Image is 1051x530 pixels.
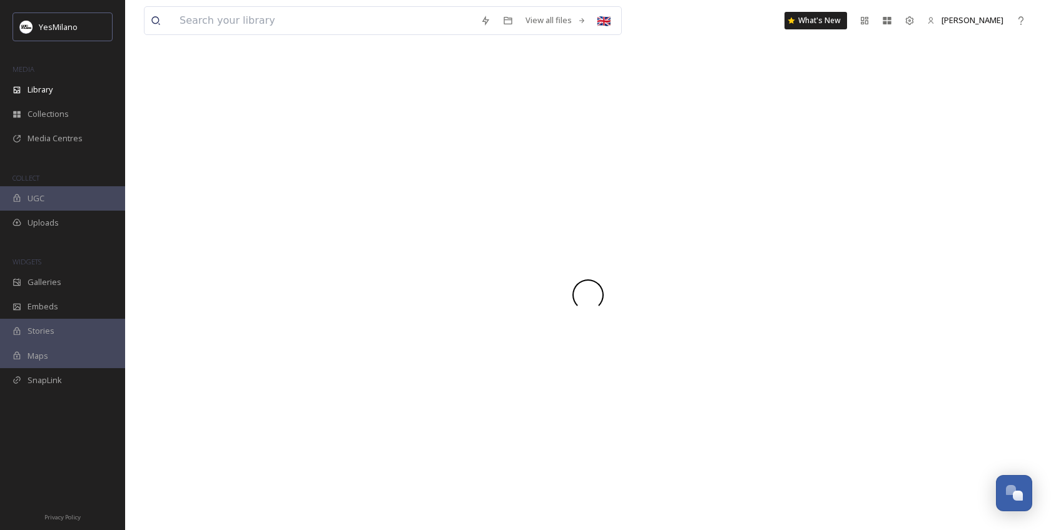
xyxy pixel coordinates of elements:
[13,257,41,266] span: WIDGETS
[996,475,1032,511] button: Open Chat
[28,325,54,337] span: Stories
[13,173,39,182] span: COLLECT
[921,8,1010,32] a: [PERSON_NAME]
[28,108,69,120] span: Collections
[20,21,33,33] img: Logo%20YesMilano%40150x.png
[28,374,62,386] span: SnapLink
[28,192,44,204] span: UGC
[28,132,83,144] span: Media Centres
[28,350,48,362] span: Maps
[39,21,78,32] span: YesMilano
[28,84,53,96] span: Library
[173,7,474,34] input: Search your library
[784,12,847,29] a: What's New
[44,513,81,521] span: Privacy Policy
[28,276,61,288] span: Galleries
[592,9,615,32] div: 🇬🇧
[942,14,1003,26] span: [PERSON_NAME]
[44,509,81,524] a: Privacy Policy
[13,64,34,74] span: MEDIA
[28,301,58,312] span: Embeds
[519,8,592,32] a: View all files
[28,217,59,229] span: Uploads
